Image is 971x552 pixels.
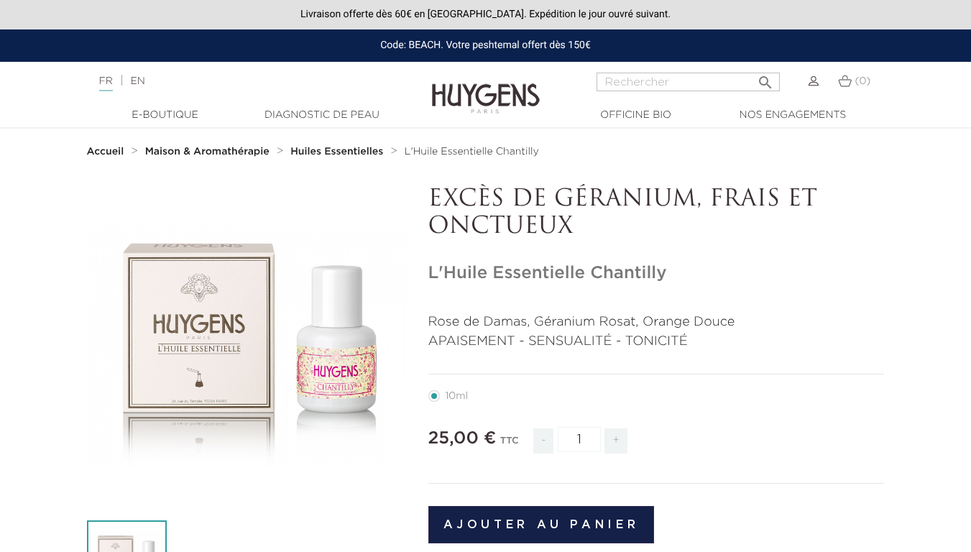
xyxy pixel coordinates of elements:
strong: Huiles Essentielles [290,147,383,157]
span: + [604,428,627,454]
button: Ajouter au panier [428,506,655,543]
a: Nos engagements [721,108,865,123]
span: (0) [855,76,870,86]
span: 25,00 € [428,430,497,447]
a: E-Boutique [93,108,237,123]
a: Huiles Essentielles [290,146,387,157]
label: 10ml [428,390,485,402]
strong: Maison & Aromathérapie [145,147,270,157]
button:  [753,68,778,88]
span: - [533,428,553,454]
strong: Accueil [87,147,124,157]
p: APAISEMENT - SENSUALITÉ - TONICITÉ [428,332,885,351]
img: Huygens [432,60,540,116]
h1: L'Huile Essentielle Chantilly [428,263,885,284]
p: EXCÈS DE GÉRANIUM, FRAIS ET ONCTUEUX [428,186,885,241]
a: Officine Bio [564,108,708,123]
a: FR [99,76,113,91]
span: L'Huile Essentielle Chantilly [405,147,539,157]
input: Rechercher [597,73,780,91]
a: EN [130,76,144,86]
a: Accueil [87,146,127,157]
a: Diagnostic de peau [250,108,394,123]
a: L'Huile Essentielle Chantilly [405,146,539,157]
div: | [92,73,394,90]
div: TTC [500,425,519,464]
input: Quantité [558,427,601,452]
i:  [757,70,774,87]
p: Rose de Damas, Géranium Rosat, Orange Douce [428,313,885,332]
a: Maison & Aromathérapie [145,146,273,157]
